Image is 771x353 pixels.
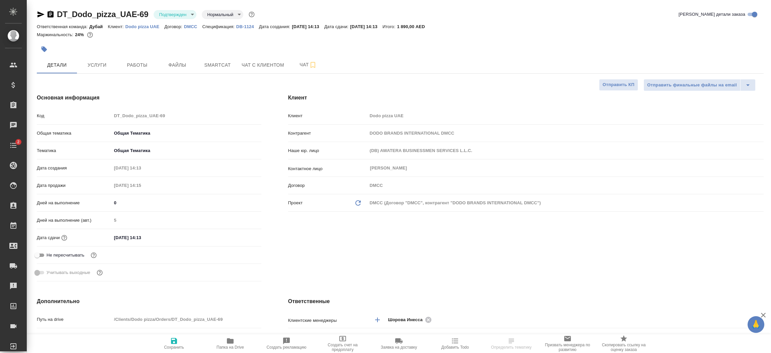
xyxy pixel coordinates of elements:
[750,317,762,332] span: 🙏
[112,215,261,225] input: Пустое поле
[647,81,737,89] span: Отправить финальные файлы на email
[288,200,303,206] p: Проект
[288,147,367,154] p: Наше юр. лицо
[47,10,55,18] button: Скопировать ссылку
[599,79,638,91] button: Отправить КП
[309,61,317,69] svg: Подписаться
[679,11,745,18] span: [PERSON_NAME] детали заказа
[154,10,196,19] div: Подтвержден
[324,24,350,29] p: Дата сдачи:
[86,30,94,39] button: 1365.00 AED;
[350,24,382,29] p: [DATE] 14:13
[247,10,256,19] button: Доп статусы указывают на важность/срочность заказа
[315,334,371,353] button: Создать счет на предоплату
[288,94,764,102] h4: Клиент
[108,24,125,29] p: Клиент:
[202,334,258,353] button: Папка на Drive
[184,24,202,29] p: DMCC
[75,32,85,37] p: 24%
[57,10,148,19] a: DT_Dodo_pizza_UAE-69
[112,128,261,139] div: Общая Тематика
[382,24,397,29] p: Итого:
[112,198,261,208] input: ✎ Введи что-нибудь
[596,334,652,353] button: Скопировать ссылку на оценку заказа
[236,23,259,29] a: DB-1124
[236,24,259,29] p: DB-1124
[288,165,367,172] p: Контактное лицо
[37,297,261,305] h4: Дополнительно
[89,251,98,260] button: Включи, если не хочешь, чтобы указанная дата сдачи изменилась после переставления заказа в 'Подтв...
[367,146,764,155] input: Пустое поле
[112,163,170,173] input: Пустое поле
[258,334,315,353] button: Создать рекламацию
[146,334,202,353] button: Сохранить
[483,334,539,353] button: Определить тематику
[112,314,261,324] input: Пустое поле
[37,94,261,102] h4: Основная информация
[37,316,112,323] p: Путь на drive
[319,343,367,352] span: Создать счет на предоплату
[47,269,90,276] span: Учитывать выходные
[47,252,84,259] span: Не пересчитывать
[367,197,764,209] div: DMCC (Договор "DMCC", контрагент "DODO BRANDS INTERNATIONAL DMCC")
[603,81,634,89] span: Отправить КП
[202,10,243,19] div: Подтвержден
[95,268,104,277] button: Выбери, если сб и вс нужно считать рабочими днями для выполнения заказа.
[202,24,236,29] p: Спецификация:
[491,345,531,350] span: Определить тематику
[125,24,165,29] p: Dodo pizza UAE
[2,137,25,154] a: 2
[112,233,170,242] input: ✎ Введи что-нибудь
[292,24,324,29] p: [DATE] 14:13
[600,343,648,352] span: Скопировать ссылку на оценку заказа
[37,334,112,340] p: Путь
[37,10,45,18] button: Скопировать ссылку для ЯМессенджера
[288,317,367,324] p: Клиентские менеджеры
[37,200,112,206] p: Дней на выполнение
[427,334,483,353] button: Добавить Todo
[288,297,764,305] h4: Ответственные
[748,316,764,333] button: 🙏
[13,139,23,145] span: 2
[644,79,756,91] div: split button
[37,234,60,241] p: Дата сдачи
[539,334,596,353] button: Призвать менеджера по развитию
[37,165,112,171] p: Дата создания
[267,345,307,350] span: Создать рекламацию
[157,12,188,17] button: Подтвержден
[242,61,284,69] span: Чат с клиентом
[164,345,184,350] span: Сохранить
[371,334,427,353] button: Заявка на доставку
[112,332,261,342] input: ✎ Введи что-нибудь
[288,113,367,119] p: Клиент
[112,145,261,156] div: Общая Тематика
[112,111,261,121] input: Пустое поле
[292,61,324,69] span: Чат
[259,24,292,29] p: Дата создания:
[37,130,112,137] p: Общая тематика
[288,334,338,340] p: Ответственная команда
[41,61,73,69] span: Детали
[369,312,385,328] button: Добавить менеджера
[388,315,434,324] div: Шорова Инесса
[37,42,52,57] button: Добавить тэг
[388,316,427,323] span: Шорова Инесса
[121,61,153,69] span: Работы
[37,217,112,224] p: Дней на выполнение (авт.)
[644,79,741,91] button: Отправить финальные файлы на email
[288,130,367,137] p: Контрагент
[161,61,193,69] span: Файлы
[367,111,764,121] input: Пустое поле
[381,345,417,350] span: Заявка на доставку
[367,181,764,190] input: Пустое поле
[112,181,170,190] input: Пустое поле
[37,113,112,119] p: Код
[288,182,367,189] p: Договор
[184,23,202,29] a: DMCC
[60,233,69,242] button: Если добавить услуги и заполнить их объемом, то дата рассчитается автоматически
[205,12,235,17] button: Нормальный
[37,32,75,37] p: Маржинальность:
[397,24,430,29] p: 1 890,00 AED
[367,331,764,343] div: Дубай
[217,345,244,350] span: Папка на Drive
